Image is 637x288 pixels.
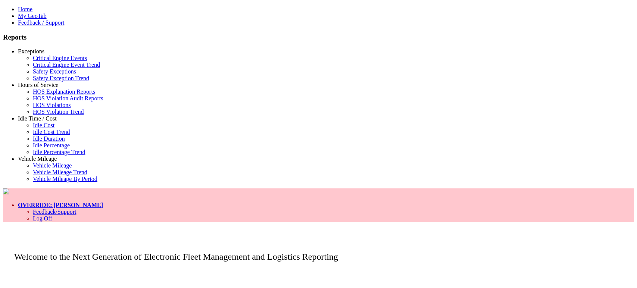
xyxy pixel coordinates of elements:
[18,156,57,162] a: Vehicle Mileage
[33,149,85,155] a: Idle Percentage Trend
[18,115,57,122] a: Idle Time / Cost
[18,82,58,88] a: Hours of Service
[33,122,54,128] a: Idle Cost
[18,202,103,208] a: OVERRIDE: [PERSON_NAME]
[33,95,103,101] a: HOS Violation Audit Reports
[33,169,87,175] a: Vehicle Mileage Trend
[33,102,71,108] a: HOS Violations
[33,129,70,135] a: Idle Cost Trend
[33,62,100,68] a: Critical Engine Event Trend
[33,215,52,222] a: Log Off
[33,176,97,182] a: Vehicle Mileage By Period
[33,209,76,215] a: Feedback/Support
[3,188,9,194] img: pepsilogo.png
[33,135,65,142] a: Idle Duration
[33,109,84,115] a: HOS Violation Trend
[33,55,87,61] a: Critical Engine Events
[33,75,89,81] a: Safety Exception Trend
[33,162,72,169] a: Vehicle Mileage
[33,68,76,75] a: Safety Exceptions
[18,19,64,26] a: Feedback / Support
[3,33,634,41] h3: Reports
[18,13,47,19] a: My GeoTab
[33,142,70,148] a: Idle Percentage
[33,88,95,95] a: HOS Explanation Reports
[3,241,634,262] p: Welcome to the Next Generation of Electronic Fleet Management and Logistics Reporting
[18,6,32,12] a: Home
[18,48,44,54] a: Exceptions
